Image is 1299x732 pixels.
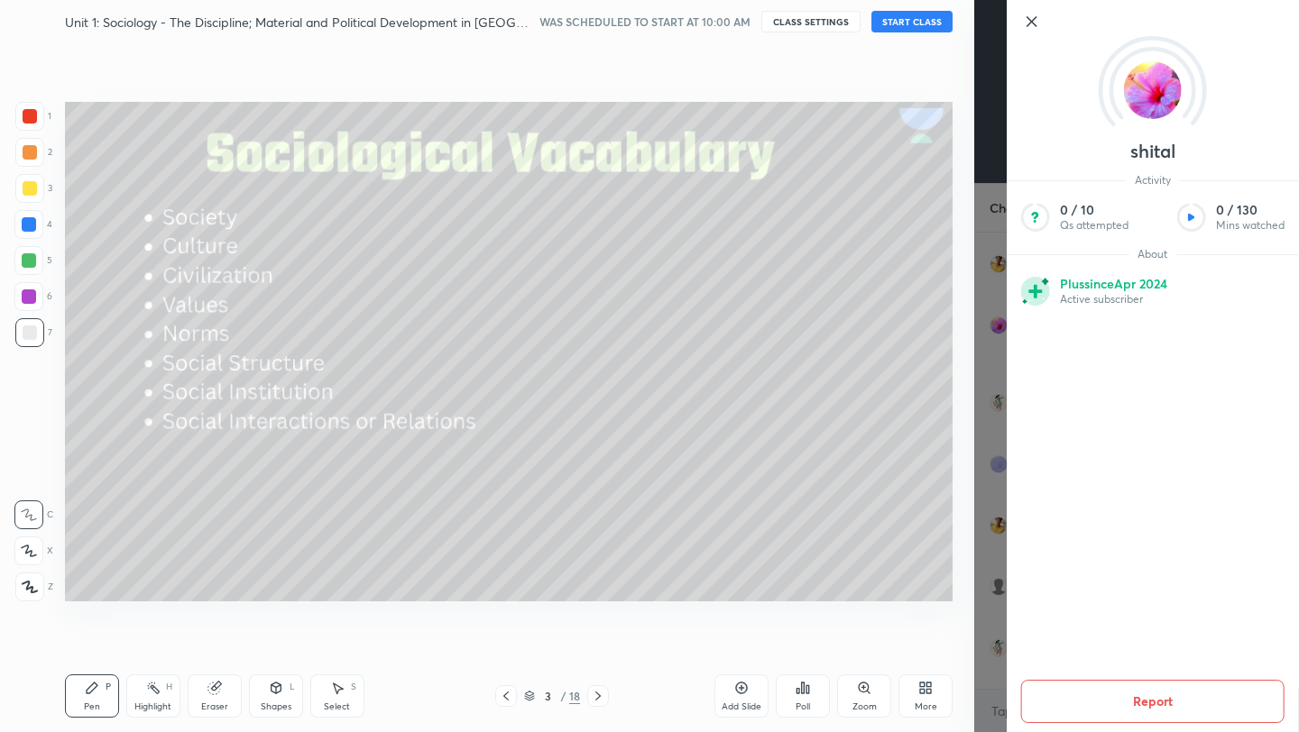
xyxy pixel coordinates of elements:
h5: WAS SCHEDULED TO START AT 10:00 AM [539,14,751,30]
button: CLASS SETTINGS [761,11,861,32]
p: Qs attempted [1060,218,1129,233]
div: Poll [796,702,810,711]
div: Select [324,702,350,711]
div: 5 [14,246,52,275]
div: H [166,682,172,691]
p: Mins watched [1216,218,1285,233]
div: 3 [539,691,557,701]
div: 7 [15,318,52,347]
p: 0 / 10 [1060,202,1129,218]
div: 1 [15,102,51,131]
p: shital [1130,144,1175,159]
div: L [290,682,295,691]
div: 3 [15,174,52,203]
p: Plus since Apr 2024 [1060,276,1167,292]
div: 4 [14,210,52,239]
div: More [915,702,937,711]
button: Report [1021,680,1285,723]
div: Pen [84,702,100,711]
div: / [560,691,566,701]
div: 18 [569,688,580,704]
span: Activity [1126,173,1180,188]
div: C [14,500,53,529]
span: About [1129,247,1176,261]
div: 2 [15,138,52,167]
div: 6 [14,282,52,311]
div: Add Slide [722,702,761,711]
p: Active subscriber [1060,292,1167,307]
button: START CLASS [871,11,953,32]
div: Eraser [201,702,228,711]
div: Highlight [134,702,171,711]
div: X [14,536,53,565]
img: f546ac4ffb93485bb7565a1c64828f3c.jpg [1124,61,1182,119]
div: Zoom [852,702,877,711]
div: P [106,682,111,691]
div: Shapes [261,702,291,711]
div: S [351,682,356,691]
div: Z [15,572,53,601]
p: 0 / 130 [1216,202,1285,218]
h4: Unit 1: Sociology - The Discipline; Material and Political Development in [GEOGRAPHIC_DATA] [65,14,532,31]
